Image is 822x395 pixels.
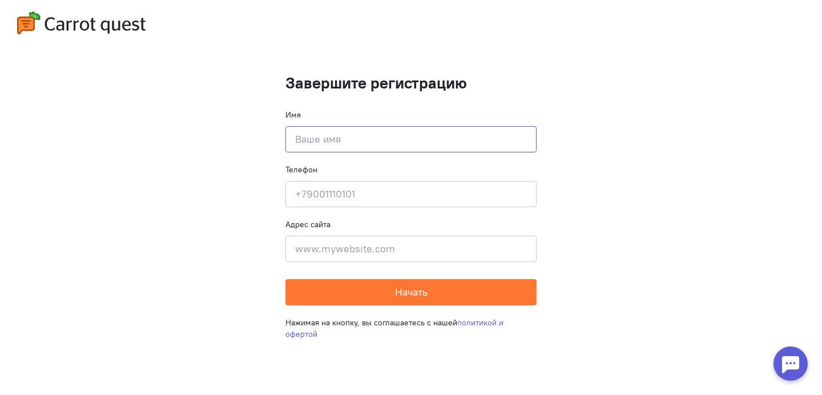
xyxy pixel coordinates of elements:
[395,285,428,299] span: Начать
[285,279,537,305] button: Начать
[285,219,331,230] label: Адрес сайта
[285,109,301,120] label: Имя
[285,181,537,207] input: +79001110101
[285,305,537,351] div: Нажимая на кнопку, вы соглашаетесь с нашей
[285,317,503,339] a: политикой и офертой
[17,11,146,34] img: carrot-quest-logo.svg
[285,74,537,92] h1: Завершите регистрацию
[285,236,537,262] input: www.mywebsite.com
[285,164,317,175] label: Телефон
[285,126,537,152] input: Ваше имя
